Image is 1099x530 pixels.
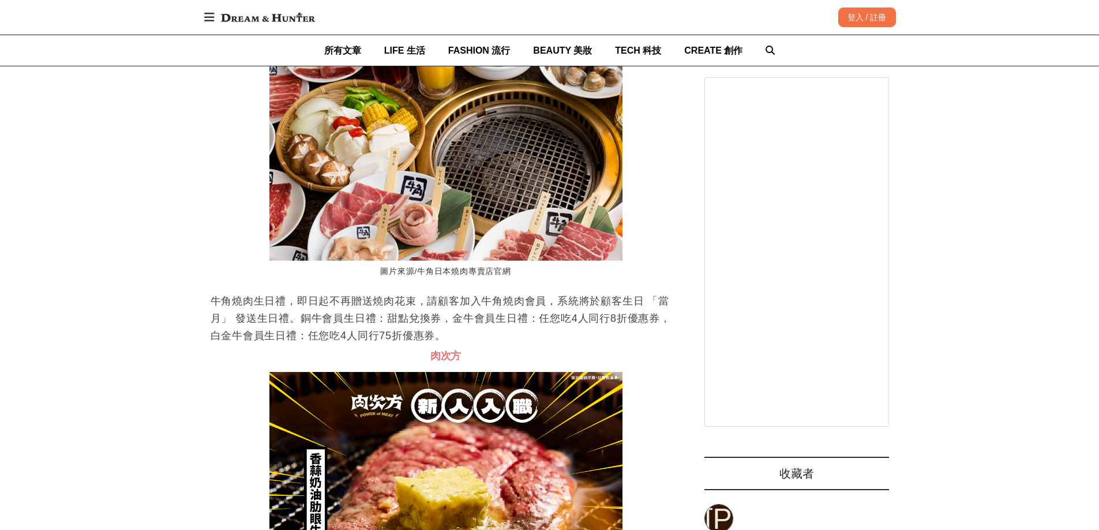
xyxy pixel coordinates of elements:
[615,46,661,55] span: TECH 科技
[838,7,896,27] div: 登入 / 註冊
[324,35,361,66] a: 所有文章
[448,35,511,66] a: FASHION 流行
[615,35,661,66] a: TECH 科技
[269,47,622,260] img: 2025生日優惠餐廳，9月壽星優惠慶祝生日訂起來，當月壽星優惠&當日壽星免費一次看
[533,35,592,66] a: BEAUTY 美妝
[533,46,592,55] span: BEAUTY 美妝
[215,7,321,28] img: Dream & Hunter
[384,46,425,55] span: LIFE 生活
[384,35,425,66] a: LIFE 生活
[211,292,681,344] p: 牛角燒肉生日禮，即日起不再贈送燒肉花束，請顧客加入牛角燒肉會員，系統將於顧客生日 「當月」 發送生日禮。銅牛會員生日禮：甜點兌換券，金牛會員生日禮：任您吃4人同行8折優惠券，白金牛會員生日禮：任...
[779,467,814,480] span: 收藏者
[684,35,742,66] a: CREATE 創作
[448,46,511,55] span: FASHION 流行
[269,261,622,283] figcaption: 圖片來源/牛角日本燒肉專賣店官網
[324,46,361,55] span: 所有文章
[430,350,461,362] span: 肉次方
[684,46,742,55] span: CREATE 創作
